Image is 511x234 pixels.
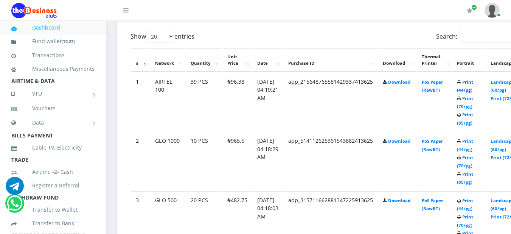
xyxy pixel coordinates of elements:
td: 2 [131,132,150,190]
a: Transfer to Bank [11,215,95,232]
a: Register a Referral [11,177,95,194]
a: Print (70/pg) [457,95,473,109]
th: Purchase ID: activate to sort column ascending [284,48,377,72]
td: AIRTEL 100 [151,73,185,131]
td: 1 [131,73,150,131]
td: ₦965.5 [223,132,252,190]
a: Chat for support [7,200,22,212]
a: Print (44/pg) [457,138,473,152]
a: PoS Paper (RawBT) [422,198,443,212]
a: Vouchers [11,100,95,117]
img: User [485,3,500,18]
a: Print (44/pg) [457,79,473,93]
td: app_514112625361543882413625 [284,132,377,190]
td: ₦96.38 [223,73,252,131]
a: PoS Paper (RawBT) [422,79,443,93]
a: Print (44/pg) [457,198,473,212]
td: 10 PCS [186,132,222,190]
th: Network: activate to sort column ascending [151,48,185,72]
span: Renew/Upgrade Subscription [471,5,477,10]
b: 72.23 [63,39,73,44]
a: Print (85/pg) [457,171,473,185]
label: Show entries [130,31,194,42]
td: [DATE] 04:18:29 AM [253,132,283,190]
a: Download [388,198,410,203]
td: GLO 1000 [151,132,185,190]
a: Transfer to Wallet [11,201,95,218]
small: [ ] [62,39,75,44]
a: Cable TV, Electricity [11,139,95,156]
i: Renew/Upgrade Subscription [467,8,472,14]
a: Miscellaneous Payments [11,60,95,78]
a: VTU [11,84,95,103]
a: Chat for support [6,183,24,195]
a: Print (70/pg) [457,214,473,228]
th: Quantity: activate to sort column ascending [186,48,222,72]
a: PoS Paper (RawBT) [422,138,443,152]
th: Download: activate to sort column ascending [378,48,416,72]
td: app_215648765581429337413625 [284,73,377,131]
a: Data [11,113,95,132]
select: Showentries [146,31,174,42]
a: Airtime -2- Cash [11,163,95,181]
a: Download [388,138,410,144]
td: 39 PCS [186,73,222,131]
th: Thermal Printer: activate to sort column ascending [417,48,452,72]
a: Download [388,79,410,85]
th: Date: activate to sort column ascending [253,48,283,72]
a: Print (85/pg) [457,112,473,126]
th: #: activate to sort column descending [131,48,150,72]
td: [DATE] 04:19:21 AM [253,73,283,131]
img: Logo [11,3,57,18]
a: Print (70/pg) [457,154,473,168]
th: Portrait: activate to sort column ascending [452,48,485,72]
a: Fund wallet[72.23] [11,33,95,50]
a: Dashboard [11,19,95,36]
th: Unit Price: activate to sort column ascending [223,48,252,72]
a: Transactions [11,47,95,64]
